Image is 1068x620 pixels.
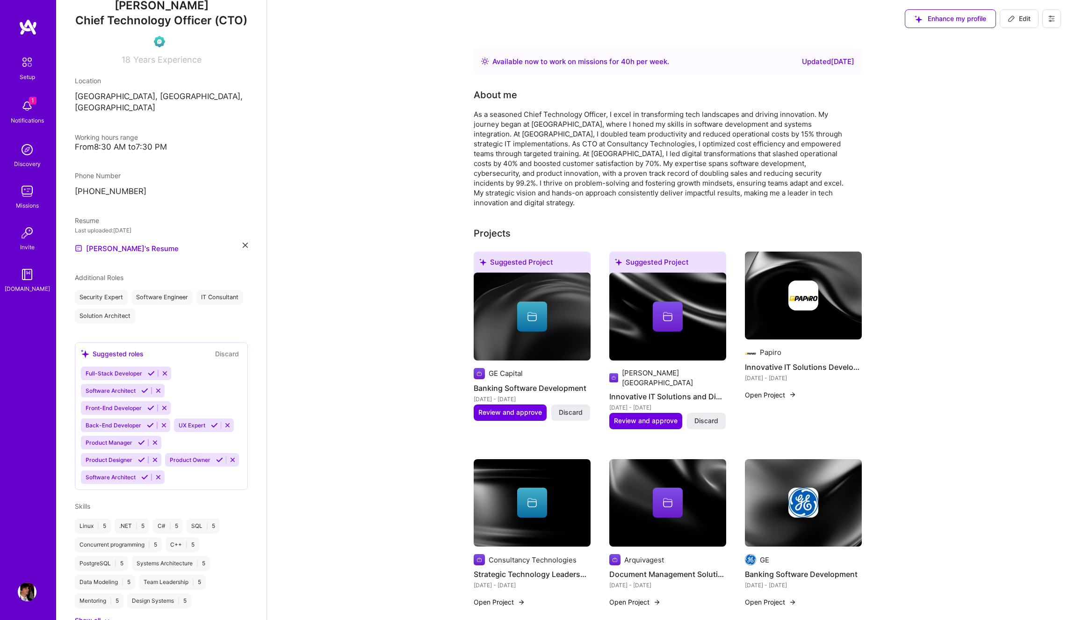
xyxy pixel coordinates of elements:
[155,387,162,394] i: Reject
[760,555,769,565] div: GE
[192,578,194,586] span: |
[694,416,718,425] span: Discard
[481,58,489,65] img: Availability
[127,593,191,608] div: Design Systems 5
[153,519,183,533] div: C# 5
[609,597,661,607] button: Open Project
[788,488,818,518] img: Company logo
[75,91,248,114] p: [GEOGRAPHIC_DATA], [GEOGRAPHIC_DATA], [GEOGRAPHIC_DATA]
[132,556,210,571] div: Systems Architecture 5
[224,422,231,429] i: Reject
[18,583,36,601] img: User Avatar
[745,597,796,607] button: Open Project
[609,554,621,565] img: Company logo
[1000,9,1039,28] button: Edit
[745,347,756,358] img: Company logo
[161,404,168,411] i: Reject
[75,556,128,571] div: PostgreSQL 5
[559,408,583,417] span: Discard
[75,274,123,281] span: Additional Roles
[75,172,121,180] span: Phone Number
[11,115,44,125] div: Notifications
[75,537,162,552] div: Concurrent programming 5
[133,55,202,65] span: Years Experience
[243,243,248,248] i: icon Close
[115,519,149,533] div: .NET 5
[179,422,205,429] span: UX Expert
[75,225,248,235] div: Last uploaded: [DATE]
[141,387,148,394] i: Accept
[115,560,116,567] span: |
[474,459,591,547] img: cover
[915,14,986,23] span: Enhance my profile
[609,413,682,429] button: Review and approve
[614,416,678,425] span: Review and approve
[760,347,781,357] div: Papiro
[75,243,179,254] a: [PERSON_NAME]'s Resume
[492,56,669,67] div: Available now to work on missions for h per week .
[518,598,525,606] img: arrow-right
[110,597,112,605] span: |
[187,519,220,533] div: SQL 5
[474,597,525,607] button: Open Project
[478,408,542,417] span: Review and approve
[75,76,248,86] div: Location
[75,575,135,590] div: Data Modeling 5
[148,370,155,377] i: Accept
[474,226,511,240] div: Projects
[138,456,145,463] i: Accept
[155,474,162,481] i: Reject
[131,290,193,305] div: Software Engineer
[609,252,726,276] div: Suggested Project
[474,109,848,208] div: As a seasoned Chief Technology Officer, I excel in transforming tech landscapes and driving innov...
[474,404,547,420] button: Review and approve
[160,422,167,429] i: Reject
[86,422,141,429] span: Back-End Developer
[75,309,135,324] div: Solution Architect
[154,36,165,47] img: Evaluation Call Pending
[624,555,664,565] div: Arquivagest
[489,555,577,565] div: Consultancy Technologies
[474,88,517,102] div: About me
[745,361,862,373] h4: Innovative IT Solutions Development
[75,133,138,141] span: Working hours range
[14,159,41,169] div: Discovery
[86,387,136,394] span: Software Architect
[75,593,123,608] div: Mentoring 5
[745,373,862,383] div: [DATE] - [DATE]
[138,439,145,446] i: Accept
[745,568,862,580] h4: Banking Software Development
[474,580,591,590] div: [DATE] - [DATE]
[75,245,82,252] img: Resume
[86,474,136,481] span: Software Architect
[745,580,862,590] div: [DATE] - [DATE]
[152,456,159,463] i: Reject
[18,140,36,159] img: discovery
[609,459,726,547] img: cover
[479,259,486,266] i: icon SuggestedTeams
[19,19,37,36] img: logo
[474,252,591,276] div: Suggested Project
[196,560,198,567] span: |
[86,370,142,377] span: Full-Stack Developer
[621,57,630,66] span: 40
[18,265,36,284] img: guide book
[75,142,248,152] div: From 8:30 AM to 7:30 PM
[622,368,726,388] div: [PERSON_NAME][GEOGRAPHIC_DATA]
[122,578,123,586] span: |
[609,273,726,360] img: cover
[789,391,796,398] img: arrow-right
[75,519,111,533] div: Linux 5
[802,56,854,67] div: Updated [DATE]
[474,368,485,379] img: Company logo
[86,439,132,446] span: Product Manager
[141,474,148,481] i: Accept
[122,55,130,65] span: 18
[1008,14,1031,23] span: Edit
[915,15,922,23] i: icon SuggestedTeams
[75,14,247,27] span: Chief Technology Officer (CTO)
[609,403,726,412] div: [DATE] - [DATE]
[216,456,223,463] i: Accept
[609,568,726,580] h4: Document Management Solutions Implementation
[615,259,622,266] i: icon SuggestedTeams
